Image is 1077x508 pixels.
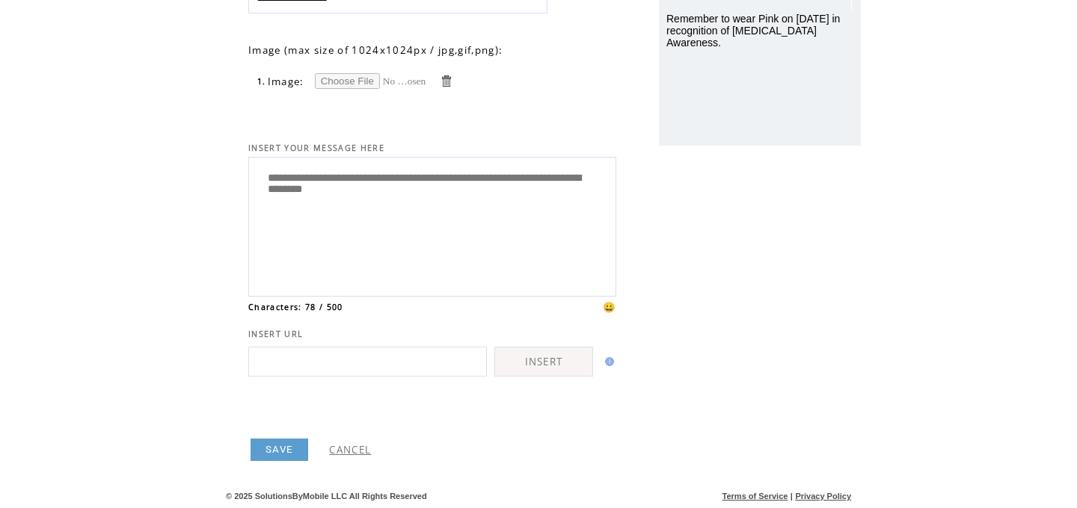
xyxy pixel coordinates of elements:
span: INSERT YOUR MESSAGE HERE [248,143,384,153]
span: © 2025 SolutionsByMobile LLC All Rights Reserved [226,492,427,501]
a: Terms of Service [722,492,788,501]
span: Characters: 78 / 500 [248,302,343,312]
a: SAVE [251,439,308,461]
span: | [791,492,793,501]
a: INSERT [494,347,593,377]
img: help.gif [601,357,614,366]
a: CANCEL [329,443,371,456]
span: Image: [268,75,304,88]
span: Image (max size of 1024x1024px / jpg,gif,png): [248,43,503,57]
a: Privacy Policy [795,492,851,501]
span: 😀 [603,300,616,314]
span: INSERT URL [248,329,303,339]
a: Delete this item [439,74,453,88]
span: 1. [257,76,266,87]
span: Remember to wear Pink on [DATE] in recognition of [MEDICAL_DATA] Awareness. [666,13,840,49]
